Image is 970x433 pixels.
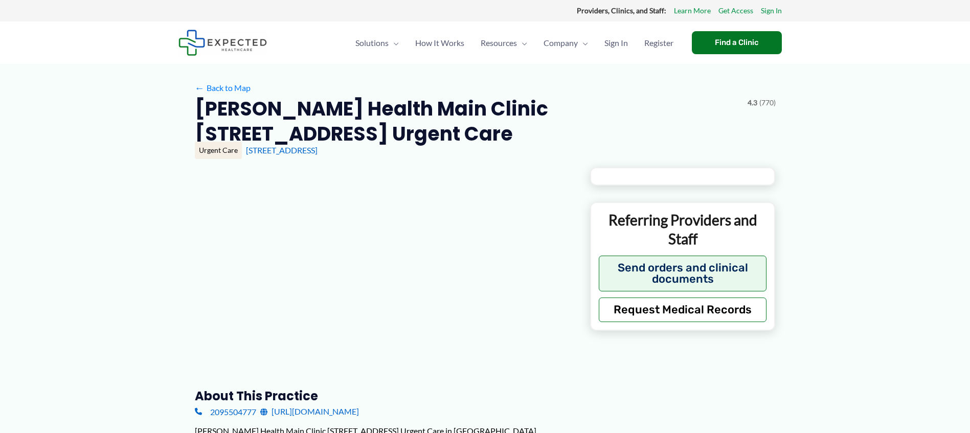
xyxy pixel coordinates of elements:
[195,96,739,147] h2: [PERSON_NAME] Health Main Clinic [STREET_ADDRESS] Urgent Care
[195,80,251,96] a: ←Back to Map
[604,25,628,61] span: Sign In
[636,25,682,61] a: Register
[246,145,318,155] a: [STREET_ADDRESS]
[195,388,574,404] h3: About this practice
[692,31,782,54] a: Find a Clinic
[644,25,673,61] span: Register
[347,25,407,61] a: SolutionsMenu Toggle
[759,96,776,109] span: (770)
[407,25,472,61] a: How It Works
[355,25,389,61] span: Solutions
[577,6,666,15] strong: Providers, Clinics, and Staff:
[599,298,767,322] button: Request Medical Records
[347,25,682,61] nav: Primary Site Navigation
[761,4,782,17] a: Sign In
[718,4,753,17] a: Get Access
[517,25,527,61] span: Menu Toggle
[415,25,464,61] span: How It Works
[481,25,517,61] span: Resources
[599,256,767,291] button: Send orders and clinical documents
[748,96,757,109] span: 4.3
[578,25,588,61] span: Menu Toggle
[535,25,596,61] a: CompanyMenu Toggle
[599,211,767,248] p: Referring Providers and Staff
[472,25,535,61] a: ResourcesMenu Toggle
[195,142,242,159] div: Urgent Care
[674,4,711,17] a: Learn More
[195,83,205,93] span: ←
[260,404,359,419] a: [URL][DOMAIN_NAME]
[195,404,256,419] a: 2095504777
[178,30,267,56] img: Expected Healthcare Logo - side, dark font, small
[596,25,636,61] a: Sign In
[389,25,399,61] span: Menu Toggle
[544,25,578,61] span: Company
